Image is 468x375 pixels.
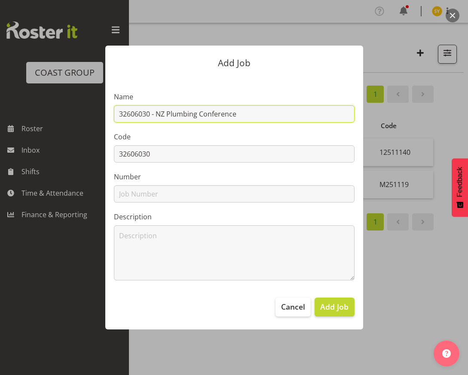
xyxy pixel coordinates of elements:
span: Feedback [456,167,464,197]
label: Name [114,92,355,102]
button: Add Job [315,298,354,317]
label: Code [114,132,355,142]
p: Add Job [114,58,355,68]
input: Job Name [114,105,355,123]
span: Cancel [281,301,305,312]
input: Job Number [114,185,355,203]
label: Description [114,212,355,222]
img: help-xxl-2.png [442,349,451,358]
span: Add Job [320,301,349,312]
label: Number [114,172,355,182]
button: Feedback - Show survey [452,158,468,217]
button: Cancel [275,298,311,317]
input: Job Code [114,145,355,163]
